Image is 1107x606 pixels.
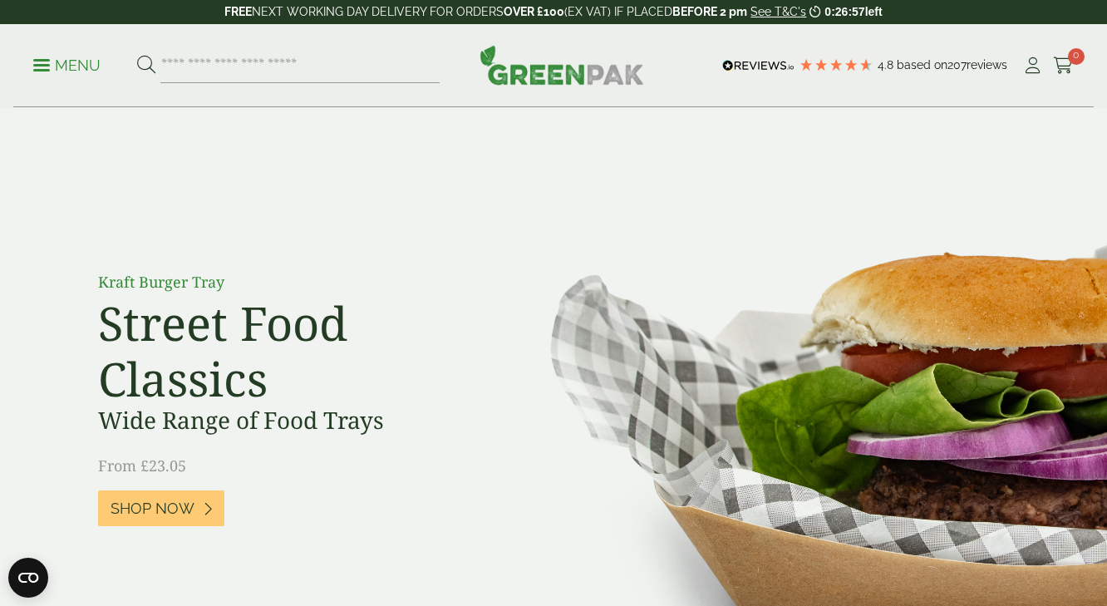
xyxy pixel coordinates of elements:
a: Menu [33,56,101,72]
a: 0 [1053,53,1074,78]
i: Cart [1053,57,1074,74]
span: 0:26:57 [824,5,864,18]
strong: OVER £100 [504,5,564,18]
span: Shop Now [111,500,194,518]
img: REVIEWS.io [722,60,795,71]
span: 207 [947,58,967,71]
div: 4.79 Stars [799,57,873,72]
span: left [865,5,883,18]
span: Based on [897,58,947,71]
p: Kraft Burger Tray [98,271,472,293]
i: My Account [1022,57,1043,74]
strong: BEFORE 2 pm [672,5,747,18]
span: 0 [1068,48,1085,65]
strong: FREE [224,5,252,18]
p: Menu [33,56,101,76]
a: Shop Now [98,490,224,526]
h3: Wide Range of Food Trays [98,406,472,435]
img: GreenPak Supplies [480,45,644,85]
span: From £23.05 [98,456,186,475]
span: 4.8 [878,58,897,71]
a: See T&C's [750,5,806,18]
span: reviews [967,58,1007,71]
h2: Street Food Classics [98,295,472,406]
button: Open CMP widget [8,558,48,598]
